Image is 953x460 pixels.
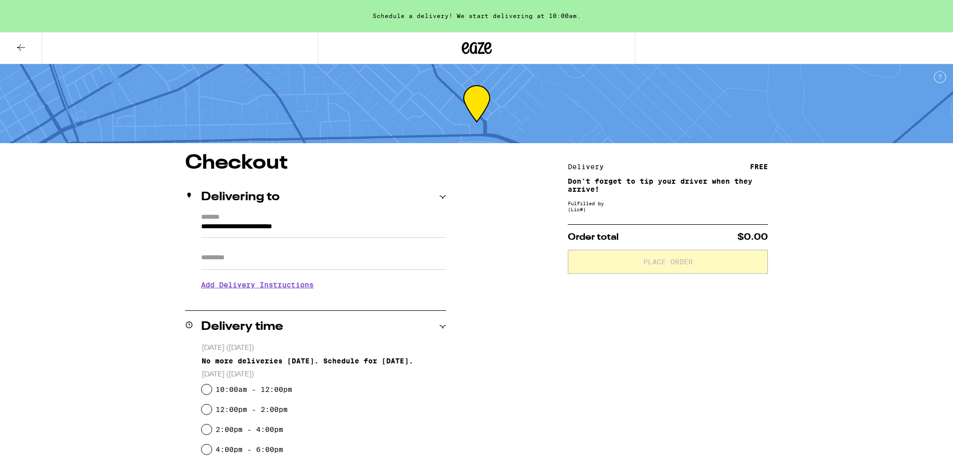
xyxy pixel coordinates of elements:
h2: Delivery time [201,321,283,333]
h2: Delivering to [201,191,280,203]
button: Place Order [568,250,768,274]
p: [DATE] ([DATE]) [202,370,446,379]
h1: Checkout [185,153,446,173]
label: 10:00am - 12:00pm [216,385,292,393]
label: 4:00pm - 6:00pm [216,445,283,453]
span: $0.00 [737,233,768,242]
label: 2:00pm - 4:00pm [216,425,283,433]
div: Fulfilled by (Lic# ) [568,200,768,212]
p: Don't forget to tip your driver when they arrive! [568,177,768,193]
div: FREE [750,163,768,170]
label: 12:00pm - 2:00pm [216,405,288,413]
h3: Add Delivery Instructions [201,273,446,296]
div: No more deliveries [DATE]. Schedule for [DATE]. [202,357,446,365]
span: Order total [568,233,619,242]
span: Place Order [643,258,693,265]
p: We'll contact you at when we arrive [201,296,446,304]
p: [DATE] ([DATE]) [202,343,446,353]
div: Delivery [568,163,611,170]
